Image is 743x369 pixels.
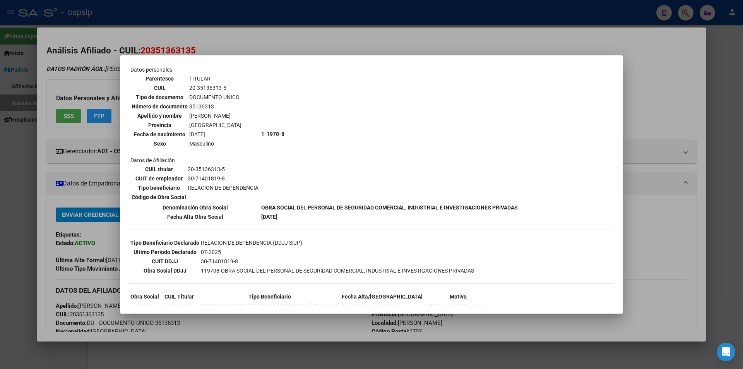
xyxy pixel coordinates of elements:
[199,302,341,310] td: BENEFICIARIOS DE SEGURO DE DESEMPLEO (LEY 24.013)
[160,292,198,301] th: CUIL Titular
[187,174,259,183] td: 30-71401819-8
[131,93,188,101] th: Tipo de documento
[200,257,474,266] td: 30-71401819-8
[199,292,341,301] th: Tipo Beneficiario
[261,214,277,220] b: [DATE]
[189,84,242,92] td: 20-35136313-5
[131,112,188,120] th: Apellido y nombre
[187,165,259,173] td: 20-35136313-5
[130,248,200,256] th: Ultimo Período Declarado
[424,292,492,301] th: Motivo
[131,102,188,111] th: Número de documento
[131,139,188,148] th: Sexo
[130,65,260,203] td: Datos personales Datos de Afiliación
[130,213,260,221] th: Fecha Alta Obra Social
[131,165,187,173] th: CUIL titular
[424,302,492,310] td: INFORMADA POR LA O.S.
[189,130,242,139] td: [DATE]
[189,139,242,148] td: Masculino
[130,239,200,247] th: Tipo Beneficiario Declarado
[131,84,188,92] th: CUIL
[200,248,474,256] td: 07-2025
[131,121,188,129] th: Provincia
[189,102,242,111] td: 35136313
[131,193,187,201] th: Código de Obra Social
[189,112,242,120] td: [PERSON_NAME]
[187,184,259,192] td: RELACION DE DEPENDENCIA
[131,130,188,139] th: Fecha de nacimiento
[341,302,423,310] td: 01-12-2010/31-01-2011
[261,204,518,211] b: OBRA SOCIAL DEL PERSONAL DE SEGURIDAD COMERCIAL, INDUSTRIAL E INVESTIGACIONES PRIVADAS
[131,174,187,183] th: CUIT de empleador
[130,257,200,266] th: CUIT DDJJ
[160,302,198,310] td: 23-23662549-4
[130,302,159,310] td: 1-2620-5
[189,93,242,101] td: DOCUMENTO UNICO
[341,292,423,301] th: Fecha Alta/[GEOGRAPHIC_DATA]
[130,266,200,275] th: Obra Social DDJJ
[189,74,242,83] td: TITULAR
[131,74,188,83] th: Parentesco
[200,239,474,247] td: RELACION DE DEPENDENCIA (DDJJ SIJP)
[130,203,260,212] th: Denominación Obra Social
[130,292,159,301] th: Obra Social
[131,184,187,192] th: Tipo beneficiario
[261,131,284,137] b: 1-1970-8
[189,121,242,129] td: [GEOGRAPHIC_DATA]
[717,343,735,361] div: Open Intercom Messenger
[200,266,474,275] td: 119708-OBRA SOCIAL DEL PERSONAL DE SEGURIDAD COMERCIAL, INDUSTRIAL E INVESTIGACIONES PRIVADAS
